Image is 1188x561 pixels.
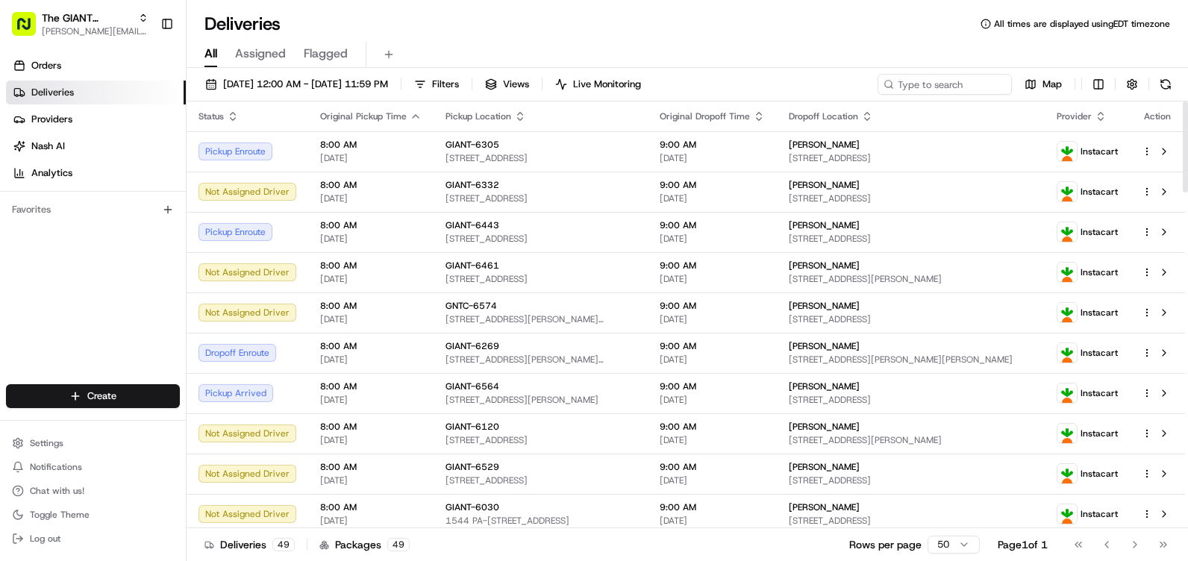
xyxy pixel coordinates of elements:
a: Orders [6,54,186,78]
a: 💻API Documentation [120,210,246,237]
img: profile_instacart_ahold_partner.png [1057,263,1077,282]
span: [DATE] [660,394,765,406]
span: 9:00 AM [660,501,765,513]
div: 📗 [15,218,27,230]
button: Filters [407,74,466,95]
button: Toggle Theme [6,504,180,525]
span: 9:00 AM [660,300,765,312]
span: Provider [1057,110,1092,122]
span: 9:00 AM [660,179,765,191]
span: 8:00 AM [320,340,422,352]
div: 49 [272,538,295,551]
span: Map [1042,78,1062,91]
span: Filters [432,78,459,91]
span: [DATE] [320,474,422,486]
span: All [204,45,217,63]
img: profile_instacart_ahold_partner.png [1057,424,1077,443]
span: Instacart [1081,508,1118,520]
span: [DATE] [320,394,422,406]
a: Nash AI [6,134,186,158]
span: 8:00 AM [320,260,422,272]
span: Views [503,78,529,91]
span: [STREET_ADDRESS] [789,313,1033,325]
span: 8:00 AM [320,380,422,392]
span: 9:00 AM [660,260,765,272]
div: Deliveries [204,537,295,552]
span: [STREET_ADDRESS] [445,434,636,446]
span: [STREET_ADDRESS] [445,233,636,245]
span: [DATE] [660,474,765,486]
span: Instacart [1081,226,1118,238]
span: [DATE] [660,354,765,366]
img: profile_instacart_ahold_partner.png [1057,464,1077,483]
span: 8:00 AM [320,219,422,231]
h1: Deliveries [204,12,281,36]
span: GIANT-6564 [445,380,499,392]
span: [DATE] [320,515,422,527]
div: Packages [319,537,410,552]
button: Map [1018,74,1069,95]
span: Instacart [1081,186,1118,198]
a: Powered byPylon [105,252,181,264]
span: [STREET_ADDRESS] [789,192,1033,204]
span: [STREET_ADDRESS] [445,152,636,164]
span: 8:00 AM [320,421,422,433]
input: Clear [39,96,246,112]
span: [PERSON_NAME] [789,340,860,352]
span: GIANT-6120 [445,421,499,433]
span: [STREET_ADDRESS] [789,233,1033,245]
div: Page 1 of 1 [998,537,1048,552]
span: Dropoff Location [789,110,858,122]
div: 💻 [126,218,138,230]
img: profile_instacart_ahold_partner.png [1057,504,1077,524]
span: Assigned [235,45,286,63]
span: Instacart [1081,145,1118,157]
img: 1736555255976-a54dd68f-1ca7-489b-9aae-adbdc363a1c4 [15,142,42,169]
span: [PERSON_NAME][EMAIL_ADDRESS][DOMAIN_NAME] [42,25,148,37]
span: Flagged [304,45,348,63]
span: Instacart [1081,427,1118,439]
span: [STREET_ADDRESS][PERSON_NAME][PERSON_NAME] [445,313,636,325]
span: Live Monitoring [573,78,641,91]
a: Deliveries [6,81,186,104]
p: Welcome 👋 [15,60,272,84]
img: Nash [15,15,45,45]
span: Providers [31,113,72,126]
span: [DATE] [660,434,765,446]
span: GIANT-6461 [445,260,499,272]
span: Nash AI [31,140,65,153]
span: 9:00 AM [660,139,765,151]
span: Instacart [1081,347,1118,359]
button: [DATE] 12:00 AM - [DATE] 11:59 PM [198,74,395,95]
img: profile_instacart_ahold_partner.png [1057,142,1077,161]
span: 8:00 AM [320,461,422,473]
a: 📗Knowledge Base [9,210,120,237]
span: 9:00 AM [660,421,765,433]
button: Start new chat [254,147,272,165]
span: [DATE] [660,152,765,164]
span: GIANT-6269 [445,340,499,352]
span: [STREET_ADDRESS] [789,515,1033,527]
span: Instacart [1081,468,1118,480]
span: GIANT-6305 [445,139,499,151]
button: Chat with us! [6,480,180,501]
a: Analytics [6,161,186,185]
span: Status [198,110,224,122]
div: Favorites [6,198,180,222]
span: Knowledge Base [30,216,114,231]
button: Refresh [1155,74,1176,95]
span: [DATE] [320,233,422,245]
img: profile_instacart_ahold_partner.png [1057,343,1077,363]
span: [STREET_ADDRESS] [445,474,636,486]
span: 8:00 AM [320,501,422,513]
span: [PERSON_NAME] [789,461,860,473]
span: GIANT-6030 [445,501,499,513]
button: Settings [6,433,180,454]
input: Type to search [878,74,1012,95]
span: GNTC-6574 [445,300,497,312]
span: [STREET_ADDRESS] [445,192,636,204]
span: 8:00 AM [320,179,422,191]
span: [PERSON_NAME] [789,179,860,191]
span: GIANT-6443 [445,219,499,231]
span: API Documentation [141,216,240,231]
